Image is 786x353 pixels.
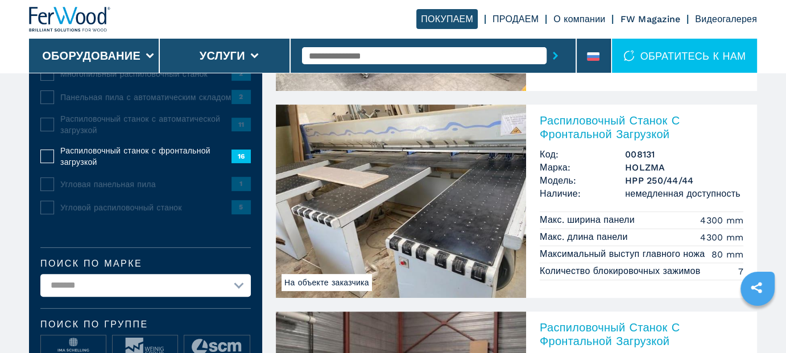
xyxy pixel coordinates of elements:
[60,202,231,213] span: Угловой распиловочный станок
[695,14,757,24] a: Видеогалерея
[540,248,708,260] p: Максимальный выступ главного ножа
[60,68,231,80] span: Многопильный распиловочный станок
[742,273,771,302] a: sharethis
[540,265,704,277] p: Количество блокировочных зажимов
[276,105,526,298] img: Распиловочный Станок С Фронтальной Загрузкой HOLZMA HPP 250/44/44
[231,67,251,80] span: 2
[700,214,743,227] em: 4300 mm
[231,90,251,103] span: 2
[540,174,625,187] span: Модель:
[42,49,140,63] button: Оборудование
[700,231,743,244] em: 4300 mm
[416,9,478,29] a: ПОКУПАЕМ
[276,105,757,298] a: Распиловочный Станок С Фронтальной Загрузкой HOLZMA HPP 250/44/44На объекте заказчикаРаспиловочны...
[553,14,605,24] a: О компании
[231,149,251,163] span: 16
[540,321,743,348] h2: Распиловочный Станок С Фронтальной Загрузкой
[60,113,231,136] span: Распиловочный станок с автоматической загрузкой
[540,148,625,161] span: Код:
[623,50,635,61] img: ОБРАТИТЕСЬ К НАМ
[711,248,743,261] em: 80 mm
[620,14,680,24] a: FW Magazine
[738,302,777,344] iframe: Chat
[40,259,251,268] label: Поиск по марке
[231,200,251,214] span: 5
[738,265,743,278] em: 7
[540,114,743,141] h2: Распиловочный Станок С Фронтальной Загрузкой
[231,177,251,190] span: 1
[200,49,245,63] button: Услуги
[612,39,757,73] div: ОБРАТИТЕСЬ К НАМ
[625,187,743,200] span: немедленная доступность
[231,118,251,131] span: 11
[540,214,638,226] p: Макс. ширина панели
[625,174,743,187] h3: HPP 250/44/44
[625,161,743,174] h3: HOLZMA
[60,145,231,168] span: Распиловочный станок с фронтальной загрузкой
[625,148,743,161] h3: 008131
[282,274,372,291] span: На объекте заказчика
[60,178,231,190] span: Угловая панельная пила
[547,43,564,69] button: submit-button
[60,92,231,103] span: Панельная пила с автоматическим складом
[40,320,251,329] span: Поиск по группе
[540,187,625,200] span: Наличие:
[29,7,111,32] img: Ferwood
[540,161,625,174] span: Марка:
[540,231,631,243] p: Макс. длина панели
[493,14,539,24] a: ПРОДАЕМ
